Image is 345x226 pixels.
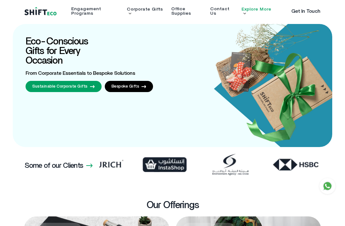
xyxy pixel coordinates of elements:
[291,9,320,14] a: Get In Touch
[147,200,199,210] h3: Our Offerings
[210,7,229,16] a: Contact Us
[171,7,191,16] a: Office Supplies
[26,37,88,66] span: Eco-Conscious Gifts for Every Occasion
[71,7,101,16] a: Engagement Programs
[124,153,189,176] img: Frame_5767.webp
[189,153,255,176] img: Environment_Agency.abu_dhabi.webp
[26,71,135,76] span: From Corporate Essentials to Bespoke Solutions
[127,7,163,12] a: Corporate Gifts
[241,7,271,12] a: Explore More
[255,153,320,176] img: Frame_34.webp
[105,81,153,92] a: Bespoke Gifts
[26,81,102,92] a: Sustainable Corporate Gifts
[25,162,83,169] h3: Some of our Clients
